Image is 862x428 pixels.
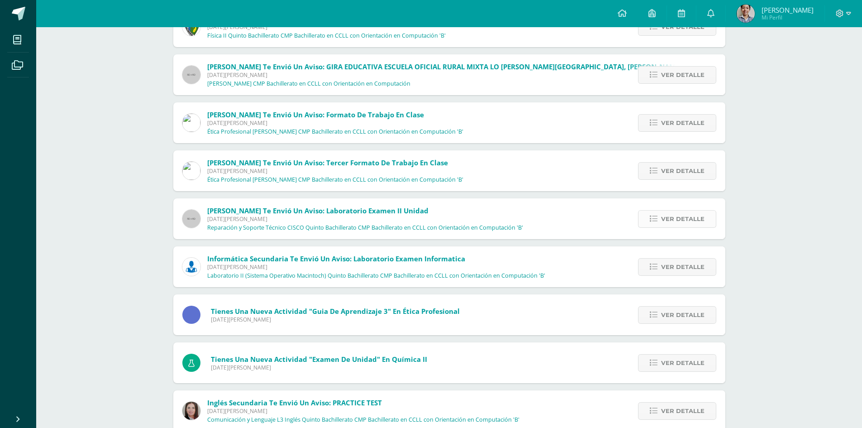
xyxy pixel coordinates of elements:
[207,224,523,231] p: Reparación y Soporte Técnico CISCO Quinto Bachillerato CMP Bachillerato en CCLL con Orientación e...
[661,307,705,323] span: Ver detalle
[182,210,200,228] img: 60x60
[207,416,519,423] p: Comunicación y Lenguaje L3 Inglés Quinto Bachillerato CMP Bachillerato en CCLL con Orientación en...
[661,67,705,83] span: Ver detalle
[207,407,519,415] span: [DATE][PERSON_NAME]
[207,119,463,127] span: [DATE][PERSON_NAME]
[182,66,200,84] img: 60x60
[182,114,200,132] img: 6dfd641176813817be49ede9ad67d1c4.png
[661,211,705,227] span: Ver detalle
[211,355,427,364] span: Tienes una nueva actividad "Examen de unidad" En Química II
[182,402,200,420] img: 8af0450cf43d44e38c4a1497329761f3.png
[661,259,705,275] span: Ver detalle
[207,32,446,39] p: Física II Quinto Bachillerato CMP Bachillerato en CCLL con Orientación en Computación 'B'
[661,163,705,179] span: Ver detalle
[182,162,200,180] img: 6dfd641176813817be49ede9ad67d1c4.png
[661,403,705,419] span: Ver detalle
[211,307,460,316] span: Tienes una nueva actividad "Guia de aprendizaje 3" En Ética Profesional
[207,272,545,279] p: Laboratorio II (Sistema Operativo Macintoch) Quinto Bachillerato CMP Bachillerato en CCLL con Ori...
[182,258,200,276] img: 6ed6846fa57649245178fca9fc9a58dd.png
[661,115,705,131] span: Ver detalle
[207,206,429,215] span: [PERSON_NAME] te envió un aviso: Laboratorio Examen II Unidad
[207,80,410,87] p: [PERSON_NAME] CMP Bachillerato en CCLL con Orientación en Computación
[207,254,465,263] span: Informática Secundaria te envió un aviso: Laboratorio Examen Informatica
[207,158,448,167] span: [PERSON_NAME] te envió un aviso: Tercer formato de trabajo en clase
[211,316,460,323] span: [DATE][PERSON_NAME]
[207,110,424,119] span: [PERSON_NAME] te envió un aviso: Formato de trabajo en clase
[207,71,754,79] span: [DATE][PERSON_NAME]
[661,355,705,371] span: Ver detalle
[762,5,814,14] span: [PERSON_NAME]
[207,398,382,407] span: Inglés Secundaria te envió un aviso: PRACTICE TEST
[207,263,545,271] span: [DATE][PERSON_NAME]
[762,14,814,21] span: Mi Perfil
[737,5,755,23] img: c7c993653dffdda4c3c1da247eb6d492.png
[207,128,463,135] p: Ética Profesional [PERSON_NAME] CMP Bachillerato en CCLL con Orientación en Computación 'B'
[211,364,427,371] span: [DATE][PERSON_NAME]
[207,62,754,71] span: [PERSON_NAME] te envió un aviso: GIRA EDUCATIVA ESCUELA OFICIAL RURAL MIXTA LO [PERSON_NAME][GEOG...
[207,215,523,223] span: [DATE][PERSON_NAME]
[207,176,463,183] p: Ética Profesional [PERSON_NAME] CMP Bachillerato en CCLL con Orientación en Computación 'B'
[207,167,463,175] span: [DATE][PERSON_NAME]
